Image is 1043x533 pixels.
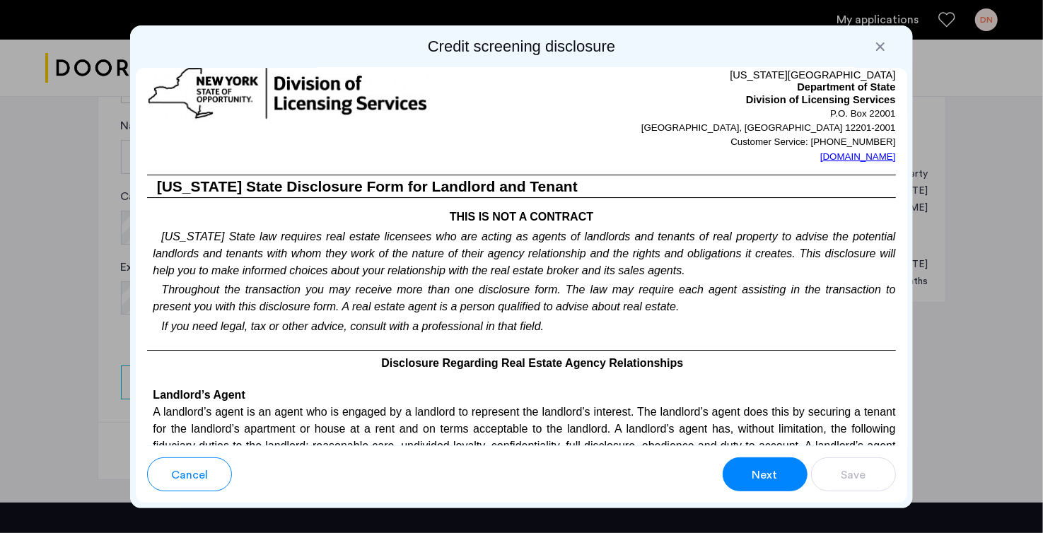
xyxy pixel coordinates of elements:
h3: [US_STATE] State Disclosure Form for Landlord and Tenant [147,175,895,199]
p: Throughout the transaction you may receive more than one disclosure form. The law may require eac... [147,279,895,315]
p: P.O. Box 22001 [522,107,896,121]
span: Cancel [171,467,208,484]
h4: Landlord’s Agent [147,387,895,404]
button: button [811,457,896,491]
span: Next [752,467,778,484]
p: Department of State [522,81,896,94]
button: button [147,457,232,491]
p: [US_STATE] State law requires real estate licensees who are acting as agents of landlords and ten... [147,225,895,279]
a: [DOMAIN_NAME] [820,150,896,164]
p: If you need legal, tax or other advice, consult with a professional in that field. [147,315,895,335]
h2: Credit screening disclosure [136,37,907,57]
p: [GEOGRAPHIC_DATA], [GEOGRAPHIC_DATA] 12201-2001 [522,121,896,135]
h4: Disclosure Regarding Real Estate Agency Relationships [147,350,895,373]
button: button [723,457,808,491]
p: [US_STATE][GEOGRAPHIC_DATA] [522,66,896,82]
p: A landlord’s agent is an agent who is engaged by a landlord to represent the landlord’s interest.... [147,404,895,522]
p: Division of Licensing Services [522,94,896,107]
h4: THIS IS NOT A CONTRACT [147,198,895,225]
p: Customer Service: [PHONE_NUMBER] [522,135,896,149]
img: new-york-logo.png [147,66,429,121]
span: Save [841,467,866,484]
